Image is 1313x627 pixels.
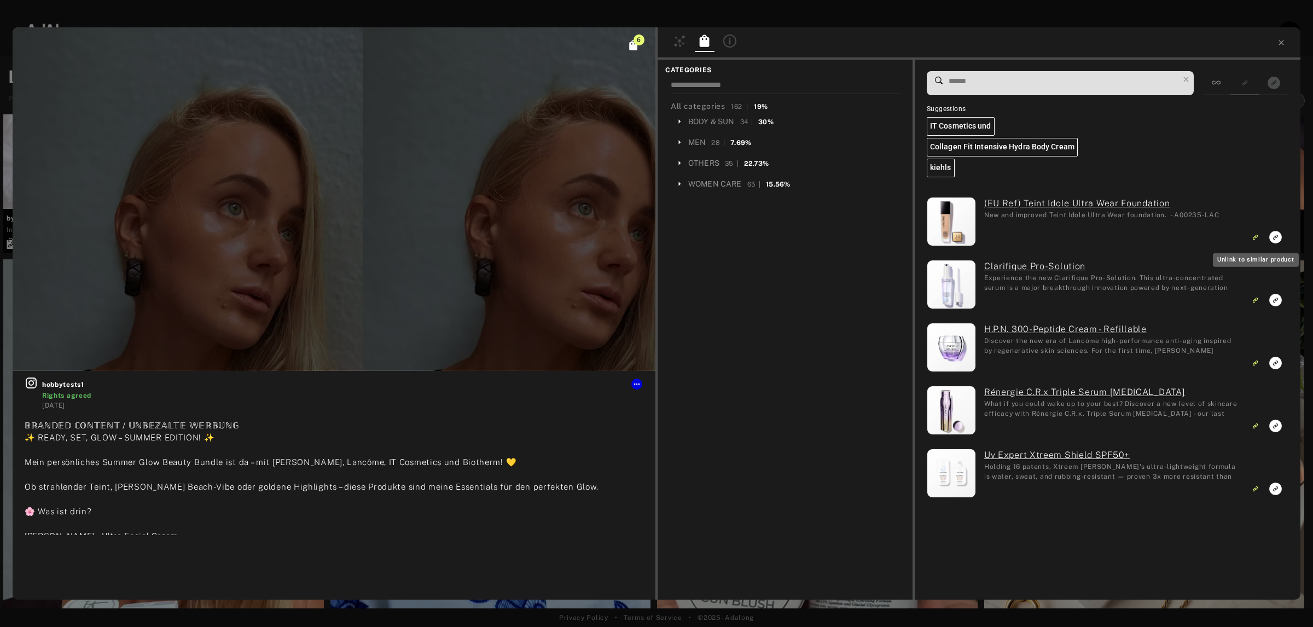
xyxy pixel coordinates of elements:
[984,210,1219,220] div: New and improved Teint Idole Ultra Wear foundation. - A00235-LAC
[766,179,790,189] div: 15.56%
[730,138,751,148] div: 7.69%
[1265,418,1286,433] button: Link to exact product
[665,65,905,75] span: CATEGORIES
[1245,481,1265,496] button: Unlink to similar product
[1213,253,1299,267] div: Unlink to similar product
[42,392,91,399] span: Rights agreed
[984,336,1239,355] div: Discover the new era of Lancôme high-performance anti-aging inspired by regenerative skin science...
[688,116,735,127] div: BODY & SUN
[1258,574,1313,627] iframe: Chat Widget
[927,138,1078,156] h6: Collagen Fit Intensive Hydra Body Cream
[744,159,769,169] div: 22.73%
[984,399,1239,417] div: What if you could wake up to your best? Discover a new level of skincare efficacy with Rénergie C...
[1265,292,1286,307] button: Link to exact product
[731,102,748,112] div: 162 |
[1265,481,1286,496] button: Link to exact product
[725,159,739,169] div: 35 |
[740,117,753,127] div: 34 |
[1264,76,1284,90] button: Show only exact products linked
[984,386,1239,399] a: (ada-biotherm-160) Rénergie C.R.x Triple Serum Retinol: What if you could wake up to your best? D...
[927,117,995,136] h6: IT Cosmetics und
[711,138,725,148] div: 28 |
[688,178,742,190] div: WOMEN CARE
[754,102,768,112] div: 19%
[927,104,1046,115] span: Suggestions
[42,402,65,409] time: 2025-08-29T05:48:57.000Z
[1245,418,1265,433] button: Unlink to similar product
[628,40,639,51] span: Click to see all exact linked products
[927,159,955,177] h6: kiehls
[1245,355,1265,370] button: Unlink to similar product
[927,449,975,497] img: 3614274280135-uv-expert-xtreem-shield-spf-50-50ml-main-v2.jpg
[927,198,975,246] img: Lancome-Foundation-Teint-Idole-Ultra-Wear-Foundation-235N-3614273792523-main.jpg
[927,260,975,309] img: 00717-LAC_clarifique_pro_solution_closed_50ml_packshot_main_v3.jpg
[1245,229,1265,244] button: Unlink to similar product
[984,260,1239,273] a: (ada-biotherm-159) Clarifique Pro-Solution: Experience the new Clarifique Pro-Solution. This ultr...
[1258,574,1313,627] div: Widget de chat
[1265,355,1286,370] button: Link to exact product
[1265,229,1286,244] button: Link to exact product
[688,137,706,148] div: MEN
[927,386,975,434] img: lac-dmi-renergie-crx-serum-retinol-50ml-main-v2.jpg
[1235,76,1255,90] button: Show only similar products linked
[927,323,975,371] img: LANCOME_SKINCARE_HPN-300-PEPTIDE-CREAM_50ml_3614273924061-main-v2.jpg
[758,117,773,127] div: 30%
[984,462,1239,480] div: Holding 16 patents, Xtreem Shield's ultra-lightweight formula is water, sweat, and rubbing-resist...
[688,158,719,169] div: OTHERS
[984,197,1219,210] a: (ada-biotherm-152) (EU Ref) Teint Idole Ultra Wear Foundation: New and improved Teint Idole Ultra...
[984,273,1239,292] div: Experience the new Clarifique Pro-Solution. This ultra-concentrated serum is a major breakthrough...
[634,34,644,45] span: 6
[984,323,1239,336] a: (ada-biotherm-161) H.P.N. 300-Peptide Cream - Refillable: Discover the new era of Lancôme high-pe...
[747,179,761,189] div: 65 |
[42,380,643,390] span: hobbytests1
[984,449,1239,462] a: (ada-biotherm-162) Uv Expert Xtreem Shield SPF50+: Holding 16 patents, Xtreem Shield's ultra-ligh...
[671,101,768,112] div: All categories
[1245,292,1265,307] button: Unlink to similar product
